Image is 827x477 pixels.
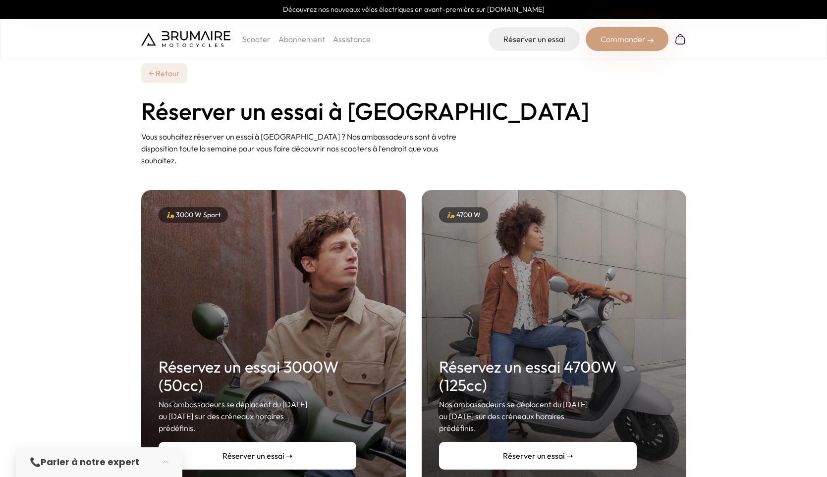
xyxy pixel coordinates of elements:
a: Réserver un essai [489,27,580,51]
a: Réserver un essai ➝ [159,442,356,470]
a: Réserver un essai ➝ [439,442,637,470]
img: Panier [674,33,686,45]
a: Abonnement [278,34,325,44]
img: right-arrow-2.png [648,38,654,44]
img: Brumaire Motocycles [141,31,230,47]
h2: Réservez un essai 3000W (50cc) [159,358,356,394]
a: ← Retour [141,63,187,83]
div: Commander [586,27,668,51]
p: Nos ambassadeurs se déplacent du [DATE] au [DATE] sur des créneaux horaires prédéfinis. [159,398,356,434]
a: Assistance [333,34,371,44]
p: Vous souhaitez réserver un essai à [GEOGRAPHIC_DATA] ? Nos ambassadeurs sont à votre disposition ... [141,131,474,166]
p: Scooter [242,33,271,45]
div: 🛵 4700 W [439,207,488,223]
p: Nos ambassadeurs se déplacent du [DATE] au [DATE] sur des créneaux horaires prédéfinis. [439,398,637,434]
h1: Réserver un essai à [GEOGRAPHIC_DATA] [141,99,686,123]
div: 🛵 3000 W Sport [159,207,228,223]
h2: Réservez un essai 4700W (125cc) [439,358,637,394]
